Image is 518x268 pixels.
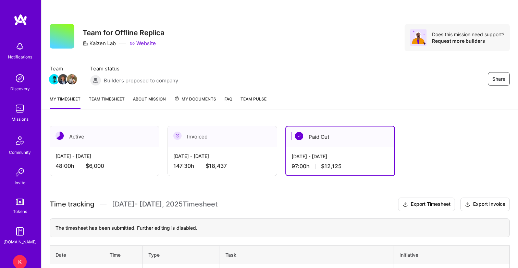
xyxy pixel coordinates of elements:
i: icon Download [465,201,470,208]
a: Team Member Avatar [50,73,59,85]
a: My timesheet [50,95,81,109]
a: Team timesheet [89,95,125,109]
div: Missions [12,116,28,123]
div: Invoiced [168,126,277,147]
img: Invoiced [173,132,182,140]
i: icon CompanyGray [83,41,88,46]
div: 48:00 h [56,162,153,170]
a: My Documents [174,95,216,109]
h3: Team for Offline Replica [83,28,164,37]
img: discovery [13,71,27,85]
span: $18,437 [206,162,227,170]
img: tokens [16,199,24,205]
img: bell [13,40,27,53]
img: logo [14,14,27,26]
th: Task [220,245,394,264]
span: [DATE] - [DATE] , 2025 Timesheet [112,200,218,209]
div: Discovery [10,85,30,92]
span: $12,125 [321,163,342,170]
button: Share [488,72,510,86]
span: Builders proposed to company [104,77,178,84]
div: Community [9,149,31,156]
div: 147:30 h [173,162,271,170]
img: guide book [13,225,27,238]
div: Paid Out [286,126,394,147]
span: Share [492,76,505,82]
div: Kaizen Lab [83,40,116,47]
div: [DATE] - [DATE] [56,152,153,160]
div: Does this mission need support? [432,31,504,38]
img: Team Member Avatar [49,74,59,84]
div: The timesheet has been submitted. Further editing is disabled. [50,218,510,237]
div: [DOMAIN_NAME] [3,238,37,245]
img: Builders proposed to company [90,75,101,86]
span: Team status [90,65,178,72]
div: [DATE] - [DATE] [292,153,389,160]
img: Avatar [410,29,427,46]
th: Date [50,245,104,264]
th: Time [104,245,143,264]
button: Export Invoice [460,198,510,211]
th: Type [143,245,220,264]
a: Team Member Avatar [59,73,67,85]
a: FAQ [224,95,232,109]
div: 97:00 h [292,163,389,170]
img: Paid Out [295,132,303,140]
img: Invite [13,165,27,179]
i: icon Download [403,201,408,208]
div: Notifications [8,53,32,61]
a: Team Pulse [241,95,267,109]
a: Team Member Avatar [67,73,76,85]
button: Export Timesheet [398,198,455,211]
span: Team [50,65,76,72]
span: $6,000 [86,162,104,170]
div: [DATE] - [DATE] [173,152,271,160]
div: Request more builders [432,38,504,44]
a: About Mission [133,95,166,109]
img: Community [12,132,28,149]
th: Initiative [394,245,509,264]
span: My Documents [174,95,216,103]
img: teamwork [13,102,27,116]
img: Team Member Avatar [58,74,68,84]
a: Website [129,40,156,47]
div: Tokens [13,208,27,215]
div: Invite [15,179,25,186]
span: Time tracking [50,200,94,209]
div: Active [50,126,159,147]
span: Team Pulse [241,96,267,102]
img: Active [56,132,64,140]
img: Team Member Avatar [67,74,77,84]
